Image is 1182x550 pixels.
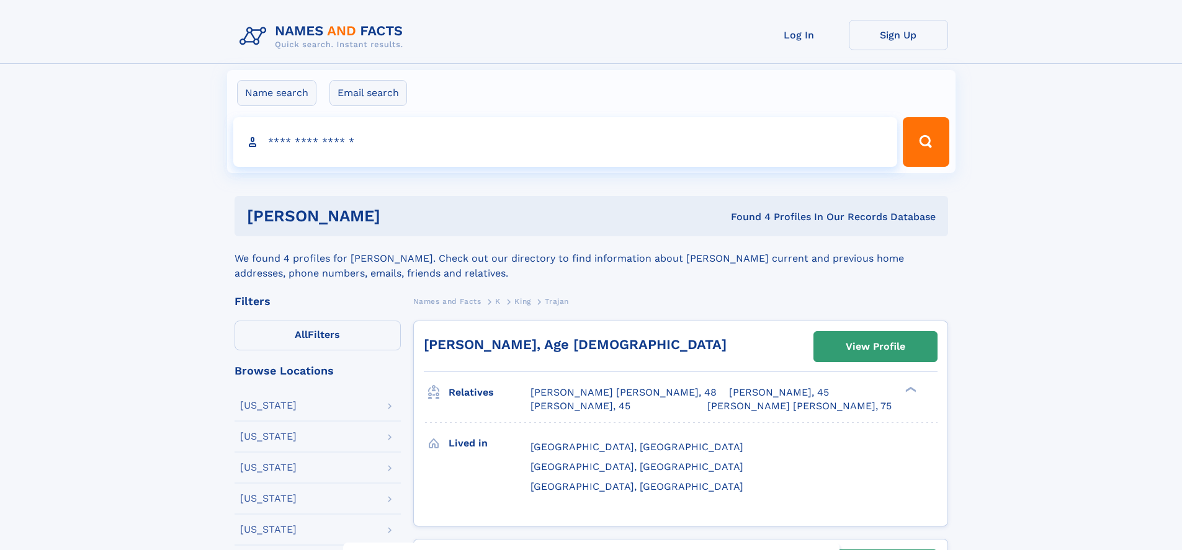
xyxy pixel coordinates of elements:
div: Found 4 Profiles In Our Records Database [555,210,936,224]
span: King [514,297,531,306]
img: Logo Names and Facts [235,20,413,53]
div: Browse Locations [235,365,401,376]
label: Email search [329,80,407,106]
h3: Relatives [449,382,531,403]
a: View Profile [814,332,937,361]
span: [GEOGRAPHIC_DATA], [GEOGRAPHIC_DATA] [531,481,743,492]
button: Search Button [903,117,949,167]
a: [PERSON_NAME], Age [DEMOGRAPHIC_DATA] [424,337,727,352]
label: Name search [237,80,316,106]
a: [PERSON_NAME], 45 [729,386,829,399]
label: Filters [235,321,401,350]
input: search input [233,117,898,167]
div: [US_STATE] [240,463,297,472]
span: K [495,297,501,306]
div: We found 4 profiles for [PERSON_NAME]. Check out our directory to find information about [PERSON_... [235,236,948,281]
a: K [495,293,501,309]
a: Sign Up [849,20,948,50]
div: [US_STATE] [240,525,297,534]
a: King [514,293,531,309]
h3: Lived in [449,433,531,454]
div: [US_STATE] [240,432,297,441]
div: View Profile [846,332,905,361]
a: Log In [750,20,849,50]
div: ❯ [902,386,917,394]
a: [PERSON_NAME] [PERSON_NAME], 48 [531,386,717,399]
div: [US_STATE] [240,401,297,410]
span: [GEOGRAPHIC_DATA], [GEOGRAPHIC_DATA] [531,441,743,453]
span: All [295,329,308,340]
a: [PERSON_NAME], 45 [531,399,630,413]
span: Trajan [545,297,569,306]
a: Names and Facts [413,293,481,309]
span: [GEOGRAPHIC_DATA], [GEOGRAPHIC_DATA] [531,461,743,472]
h1: [PERSON_NAME] [247,208,556,224]
div: Filters [235,296,401,307]
a: [PERSON_NAME] [PERSON_NAME], 75 [707,399,892,413]
div: [US_STATE] [240,494,297,503]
